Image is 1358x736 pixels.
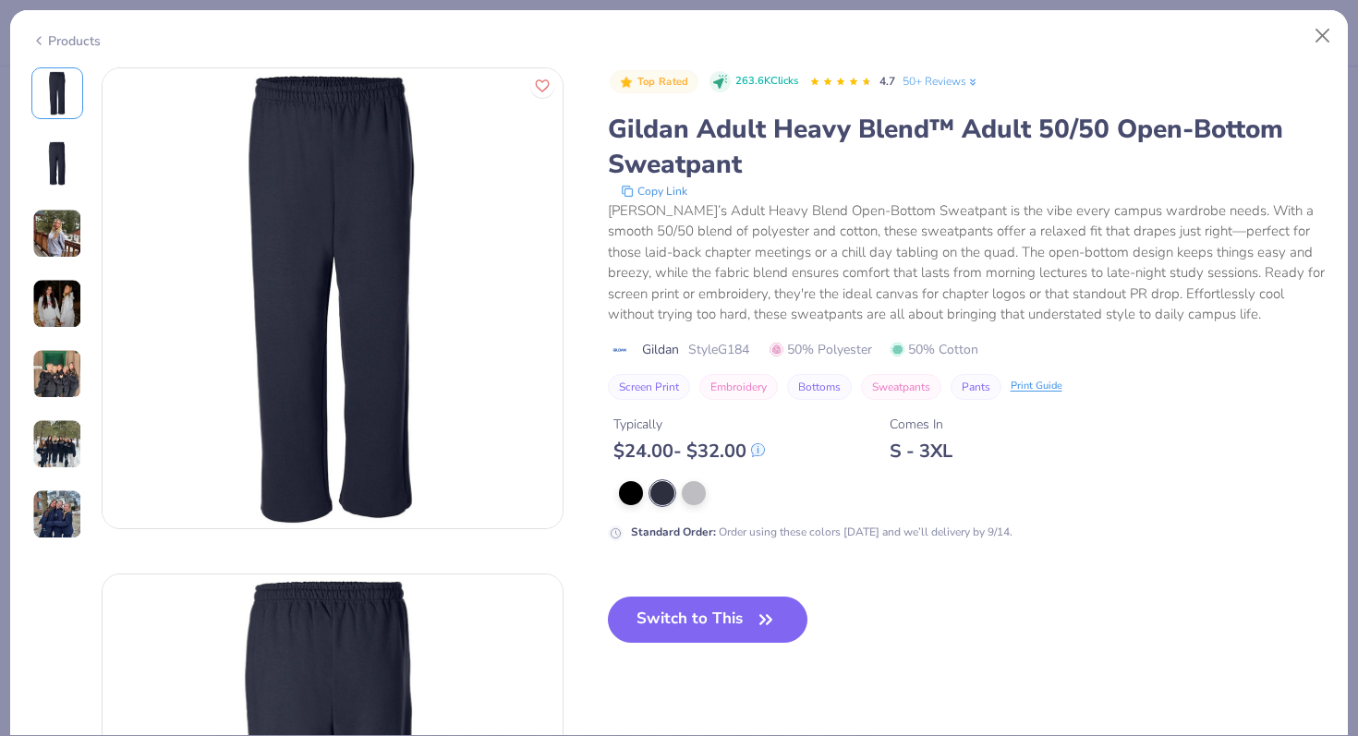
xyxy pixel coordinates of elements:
img: brand logo [608,343,633,357]
button: Like [530,74,554,98]
a: 50+ Reviews [903,73,979,90]
button: Screen Print [608,374,690,400]
button: Switch to This [608,597,808,643]
button: Badge Button [610,70,698,94]
button: Close [1305,18,1340,54]
strong: Standard Order : [631,525,716,539]
div: $ 24.00 - $ 32.00 [613,440,765,463]
img: Front [103,68,563,528]
button: Embroidery [699,374,778,400]
img: Front [35,71,79,115]
img: Top Rated sort [619,75,634,90]
img: User generated content [32,419,82,469]
div: Gildan Adult Heavy Blend™ Adult 50/50 Open-Bottom Sweatpant [608,112,1328,182]
span: Style G184 [688,340,749,359]
img: User generated content [32,489,82,539]
div: Typically [613,415,765,434]
span: Gildan [642,340,679,359]
img: Back [35,141,79,186]
span: Top Rated [637,77,689,87]
button: Bottoms [787,374,852,400]
div: Order using these colors [DATE] and we’ll delivery by 9/14. [631,524,1012,540]
div: Products [31,31,101,51]
span: 4.7 [879,74,895,89]
img: User generated content [32,279,82,329]
img: User generated content [32,209,82,259]
span: 50% Polyester [770,340,872,359]
span: 50% Cotton [891,340,978,359]
span: 263.6K Clicks [735,74,798,90]
div: [PERSON_NAME]’s Adult Heavy Blend Open-Bottom Sweatpant is the vibe every campus wardrobe needs. ... [608,200,1328,325]
div: Print Guide [1011,379,1062,394]
button: copy to clipboard [615,182,693,200]
div: 4.7 Stars [809,67,872,97]
button: Sweatpants [861,374,941,400]
button: Pants [951,374,1001,400]
img: User generated content [32,349,82,399]
div: Comes In [890,415,952,434]
div: S - 3XL [890,440,952,463]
